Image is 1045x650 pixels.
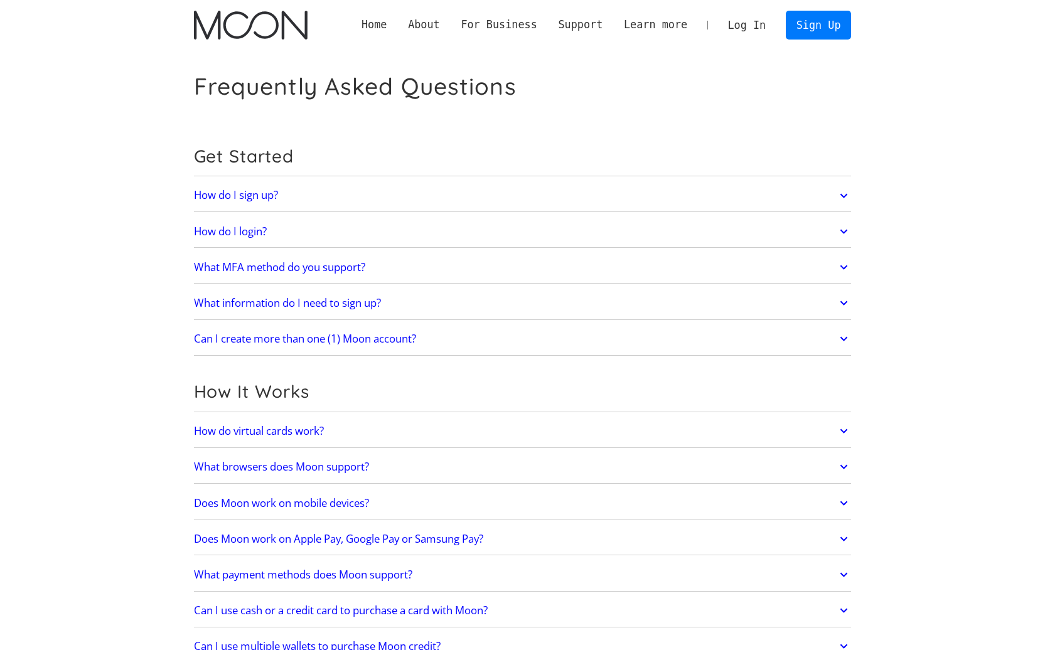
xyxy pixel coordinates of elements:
h2: Can I create more than one (1) Moon account? [194,333,416,345]
h2: How do I login? [194,225,267,238]
iframe: Button to launch messaging window [995,600,1035,640]
h2: What payment methods does Moon support? [194,568,412,581]
a: What payment methods does Moon support? [194,562,852,588]
h2: Does Moon work on mobile devices? [194,497,369,509]
a: Does Moon work on mobile devices? [194,490,852,516]
a: Does Moon work on Apple Pay, Google Pay or Samsung Pay? [194,526,852,552]
div: About [408,17,440,33]
a: home [194,11,308,40]
a: What information do I need to sign up? [194,290,852,316]
h2: Get Started [194,146,852,167]
div: For Business [451,17,548,33]
h2: How do virtual cards work? [194,425,324,437]
h2: How do I sign up? [194,189,278,201]
h2: What browsers does Moon support? [194,461,369,473]
h2: What information do I need to sign up? [194,297,381,309]
h1: Frequently Asked Questions [194,72,517,100]
a: Can I create more than one (1) Moon account? [194,326,852,352]
div: Support [558,17,603,33]
a: Log In [717,11,776,39]
h2: Can I use cash or a credit card to purchase a card with Moon? [194,604,488,617]
div: For Business [461,17,537,33]
img: Moon Logo [194,11,308,40]
a: How do I login? [194,218,852,245]
div: Learn more [624,17,687,33]
h2: How It Works [194,381,852,402]
a: What browsers does Moon support? [194,454,852,480]
h2: What MFA method do you support? [194,261,365,274]
a: How do virtual cards work? [194,418,852,444]
div: Learn more [613,17,698,33]
a: Can I use cash or a credit card to purchase a card with Moon? [194,597,852,624]
h2: Does Moon work on Apple Pay, Google Pay or Samsung Pay? [194,533,483,545]
div: About [397,17,450,33]
a: Sign Up [786,11,851,39]
a: What MFA method do you support? [194,254,852,280]
a: How do I sign up? [194,183,852,209]
a: Home [351,17,397,33]
div: Support [548,17,613,33]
